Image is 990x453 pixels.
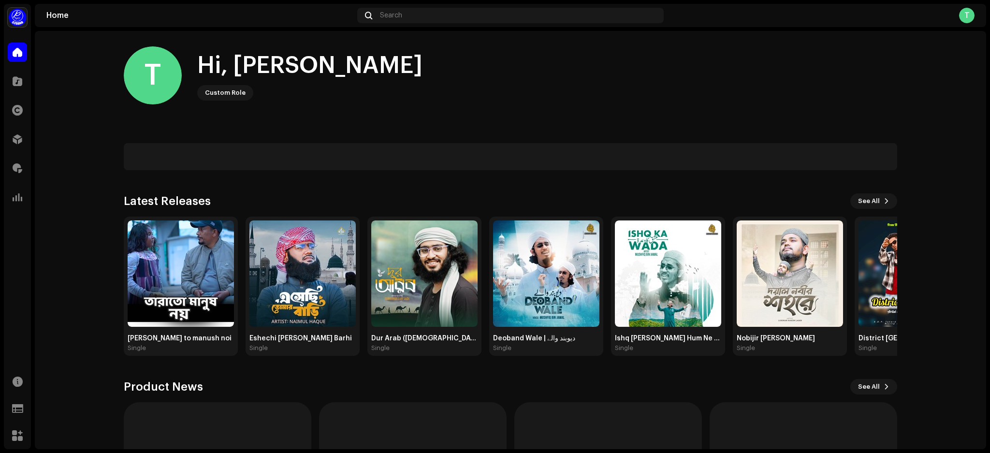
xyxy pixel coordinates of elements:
[8,8,27,27] img: a1dd4b00-069a-4dd5-89ed-38fbdf7e908f
[615,335,721,342] div: Ishq [PERSON_NAME] Hum Ne Pura Ay Rab e [PERSON_NAME] Kia
[380,12,402,19] span: Search
[959,8,975,23] div: T
[124,379,203,395] h3: Product News
[615,344,633,352] div: Single
[737,335,843,342] div: Nobijir [PERSON_NAME]
[615,220,721,327] img: de6754c3-5845-4488-8127-45f8f5972b89
[737,344,755,352] div: Single
[124,193,211,209] h3: Latest Releases
[124,46,182,104] div: T
[493,220,599,327] img: c0041143-7da8-4fcd-ab50-dbaa1f15e12f
[850,193,897,209] button: See All
[493,344,511,352] div: Single
[197,50,422,81] div: Hi, [PERSON_NAME]
[128,344,146,352] div: Single
[737,220,843,327] img: b78da190-b98f-4926-8532-46318a7f29cc
[859,335,965,342] div: District [GEOGRAPHIC_DATA]
[249,344,268,352] div: Single
[249,335,356,342] div: Eshechi [PERSON_NAME] Barhi
[859,220,965,327] img: 7882553e-cfda-411a-aeee-9f1f3236ff67
[858,377,880,396] span: See All
[249,220,356,327] img: 511106ae-698a-4203-9fb2-fa0ee2931162
[371,344,390,352] div: Single
[850,379,897,395] button: See All
[128,335,234,342] div: [PERSON_NAME] to manush noi
[128,220,234,327] img: 7f93b8a2-5bdf-4ff2-907b-e7cda55df17a
[371,335,478,342] div: Dur Arab ([DEMOGRAPHIC_DATA])
[858,191,880,211] span: See All
[46,12,353,19] div: Home
[205,87,246,99] div: Custom Role
[371,220,478,327] img: bbb393c2-b2ea-4e62-9ec1-eb550451c45d
[493,335,599,342] div: Deoband Wale | دیوبند والے
[859,344,877,352] div: Single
